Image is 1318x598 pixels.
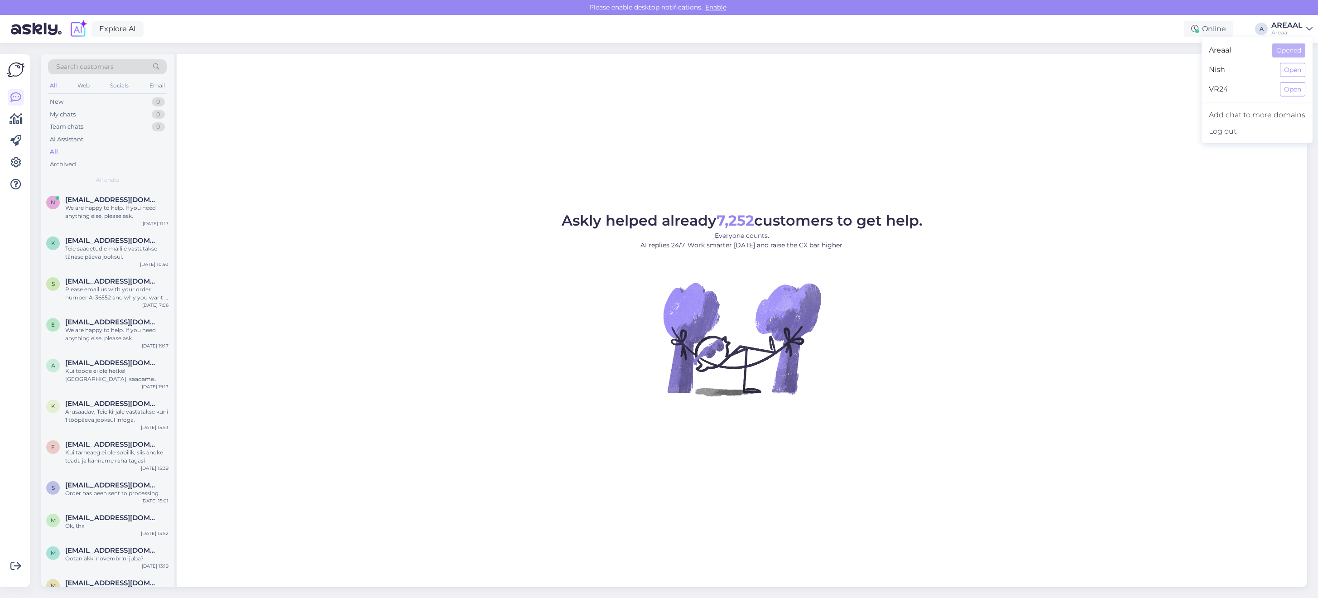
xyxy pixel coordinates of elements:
span: m [51,517,56,524]
span: exit_15@inbox.lv [65,318,159,326]
div: We are happy to help. If you need anything else, please ask. [65,204,168,220]
div: Areaal [1271,29,1303,36]
span: annabel.kallas@gmail.com [65,359,159,367]
span: M [51,550,56,556]
span: kerli.otsus@gmail.com [65,236,159,245]
div: Archived [50,160,76,169]
span: f [51,444,55,450]
button: Open [1280,82,1305,96]
div: My chats [50,110,76,119]
div: New [50,97,63,106]
div: Kui tarneaeg ei ole sobilik, siis andke teada ja kanname raha tagasi [65,448,168,465]
span: Sandra20@bk.ru [65,277,159,285]
div: AI Assistant [50,135,83,144]
span: Minipicto9@gmail.com [65,546,159,555]
span: neringutea333@gmail.com [65,196,159,204]
div: [DATE] 15:39 [141,465,168,472]
div: [DATE] 11:17 [143,220,168,227]
span: k [51,240,55,246]
span: Enable [702,3,729,11]
b: 7,252 [717,212,754,229]
div: Order has been sent to processing. [65,489,168,497]
span: Search customers [56,62,114,72]
img: No Chat active [660,257,823,420]
div: Online [1184,21,1233,37]
a: AREAALAreaal [1271,22,1313,36]
span: mickeviciusvladas@gmail.com [65,514,159,522]
span: sergejszelamskis@inbox.lv [65,481,159,489]
div: All [48,80,58,92]
img: explore-ai [69,19,88,39]
a: Explore AI [91,21,144,37]
img: Askly Logo [7,61,24,78]
a: Add chat to more domains [1202,107,1313,123]
div: Web [76,80,91,92]
div: Log out [1202,123,1313,140]
div: [DATE] 13:19 [142,563,168,569]
span: s [52,484,55,491]
button: Opened [1272,43,1305,58]
div: Arusaadav, Teie kirjale vastatakse kuni 1 tööpäeva jooksul infoga. [65,408,168,424]
div: [DATE] 15:01 [141,497,168,504]
span: K [51,403,55,410]
div: [DATE] 15:53 [141,424,168,431]
div: A [1255,23,1268,35]
div: [DATE] 19:17 [142,342,168,349]
div: Teie saadetud e-mailile vastatakse tänase päeva jooksul. [65,245,168,261]
p: Everyone counts. AI replies 24/7. Work smarter [DATE] and raise the CX bar higher. [562,231,923,250]
button: Open [1280,63,1305,77]
div: Kui toode ei ole hetkel [GEOGRAPHIC_DATA], saadame tarneinfo ja eeldatava tarneaja pärast tellimu... [65,367,168,383]
div: AREAAL [1271,22,1303,29]
div: 0 [152,122,165,131]
div: Please email us with your order number A-36552 and why you want a refund. We will check your requ... [65,285,168,302]
div: [DATE] 7:06 [142,302,168,309]
span: S [52,280,55,287]
span: a [51,362,55,369]
div: [DATE] 10:50 [140,261,168,268]
div: All [50,147,58,156]
div: [DATE] 13:52 [141,530,168,537]
div: Ootan äkki novembrini juba? [65,555,168,563]
span: maria.laanejarv@gmail.com [65,579,159,587]
div: Team chats [50,122,83,131]
div: We are happy to help. If you need anything else, please ask. [65,326,168,342]
span: Askly helped already customers to get help. [562,212,923,229]
div: Ok, thx! [65,522,168,530]
span: e [51,321,55,328]
span: Nish [1209,63,1273,77]
span: Kaiakardmaa@gmail.com [65,400,159,408]
div: 0 [152,110,165,119]
span: n [51,199,55,206]
div: Socials [108,80,130,92]
span: fredi.arnover@gmail.com [65,440,159,448]
div: Email [148,80,167,92]
span: All chats [96,176,119,184]
div: 0 [152,97,165,106]
span: m [51,582,56,589]
span: Areaal [1209,43,1265,58]
span: VR24 [1209,82,1273,96]
div: [DATE] 19:13 [142,383,168,390]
